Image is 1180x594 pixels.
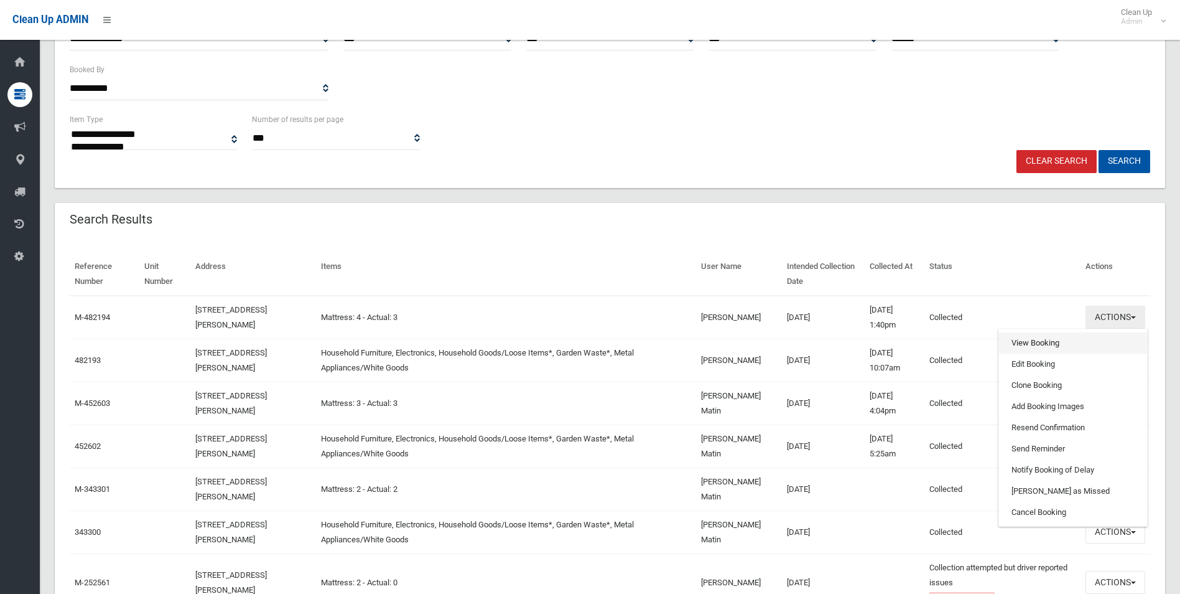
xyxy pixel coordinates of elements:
th: Actions [1080,253,1150,296]
td: Collected [924,382,1080,425]
span: Clean Up ADMIN [12,14,88,26]
a: Edit Booking [999,354,1147,375]
th: Unit Number [139,253,190,296]
a: [STREET_ADDRESS][PERSON_NAME] [195,434,267,458]
td: [PERSON_NAME] [696,296,782,339]
td: Household Furniture, Electronics, Household Goods/Loose Items*, Garden Waste*, Metal Appliances/W... [316,511,696,554]
td: Collected [924,425,1080,468]
a: Add Booking Images [999,396,1147,417]
th: User Name [696,253,782,296]
a: Clear Search [1016,150,1097,173]
th: Collected At [865,253,924,296]
a: View Booking [999,332,1147,354]
td: [DATE] [782,339,865,382]
td: Mattress: 3 - Actual: 3 [316,382,696,425]
a: Notify Booking of Delay [999,460,1147,481]
a: M-252561 [75,578,110,587]
header: Search Results [55,207,167,232]
td: [DATE] 4:04pm [865,382,924,425]
td: [DATE] [782,468,865,511]
th: Status [924,253,1080,296]
span: Clean Up [1115,7,1164,26]
a: Clone Booking [999,375,1147,396]
td: Collected [924,511,1080,554]
a: Send Reminder [999,438,1147,460]
a: [STREET_ADDRESS][PERSON_NAME] [195,305,267,329]
th: Items [316,253,696,296]
a: Cancel Booking [999,502,1147,523]
a: Resend Confirmation [999,417,1147,438]
td: [DATE] [782,296,865,339]
a: [STREET_ADDRESS][PERSON_NAME] [195,520,267,544]
th: Reference Number [70,253,139,296]
label: Item Type [70,113,103,126]
td: Collected [924,339,1080,382]
td: [DATE] [782,425,865,468]
a: [STREET_ADDRESS][PERSON_NAME] [195,348,267,372]
td: [PERSON_NAME] Matin [696,468,782,511]
td: Household Furniture, Electronics, Household Goods/Loose Items*, Garden Waste*, Metal Appliances/W... [316,339,696,382]
td: [PERSON_NAME] Matin [696,425,782,468]
td: [DATE] 5:25am [865,425,924,468]
a: [STREET_ADDRESS][PERSON_NAME] [195,477,267,501]
td: [DATE] [782,511,865,554]
a: 452602 [75,441,101,451]
td: [PERSON_NAME] [696,339,782,382]
td: Mattress: 4 - Actual: 3 [316,296,696,339]
a: 482193 [75,356,101,365]
td: Collected [924,468,1080,511]
a: [STREET_ADDRESS][PERSON_NAME] [195,391,267,415]
button: Search [1099,150,1150,173]
a: M-452603 [75,398,110,408]
label: Booked By [70,63,105,77]
th: Address [190,253,316,296]
a: M-482194 [75,313,110,322]
button: Actions [1085,521,1145,544]
a: [PERSON_NAME] as Missed [999,481,1147,502]
td: Mattress: 2 - Actual: 2 [316,468,696,511]
td: Collected [924,296,1080,339]
th: Intended Collection Date [782,253,865,296]
td: [PERSON_NAME] Matin [696,382,782,425]
button: Actions [1085,571,1145,594]
a: 343300 [75,527,101,537]
label: Number of results per page [252,113,343,126]
td: [PERSON_NAME] Matin [696,511,782,554]
td: [DATE] 10:07am [865,339,924,382]
td: Household Furniture, Electronics, Household Goods/Loose Items*, Garden Waste*, Metal Appliances/W... [316,425,696,468]
small: Admin [1121,17,1152,26]
td: [DATE] 1:40pm [865,296,924,339]
td: [DATE] [782,382,865,425]
a: M-343301 [75,484,110,494]
button: Actions [1085,306,1145,329]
